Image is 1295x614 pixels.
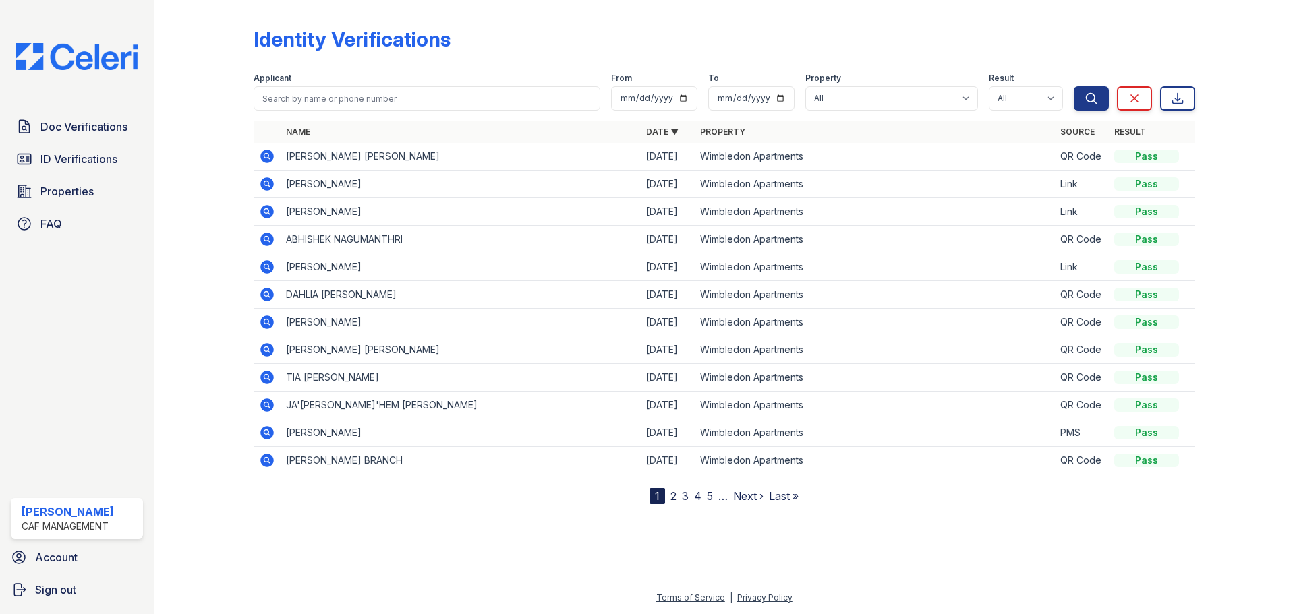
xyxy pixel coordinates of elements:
[1114,315,1179,329] div: Pass
[670,489,677,503] a: 2
[694,489,701,503] a: 4
[281,226,641,253] td: ABHISHEK NAGUMANTHRI
[650,488,665,504] div: 1
[805,73,841,84] label: Property
[40,119,127,135] span: Doc Verifications
[1055,281,1109,309] td: QR Code
[11,113,143,140] a: Doc Verifications
[641,171,695,198] td: [DATE]
[656,592,725,603] a: Terms of Service
[1114,426,1179,439] div: Pass
[1055,419,1109,447] td: PMS
[281,447,641,474] td: [PERSON_NAME] BRANCH
[11,146,143,173] a: ID Verifications
[769,489,799,503] a: Last »
[1055,226,1109,253] td: QR Code
[707,489,713,503] a: 5
[641,447,695,474] td: [DATE]
[40,151,117,167] span: ID Verifications
[695,143,1055,171] td: Wimbledon Apartments
[1055,198,1109,226] td: Link
[1055,336,1109,364] td: QR Code
[695,309,1055,336] td: Wimbledon Apartments
[40,183,94,199] span: Properties
[641,336,695,364] td: [DATE]
[641,253,695,281] td: [DATE]
[641,364,695,392] td: [DATE]
[40,216,62,232] span: FAQ
[281,281,641,309] td: DAHLIA [PERSON_NAME]
[1114,343,1179,357] div: Pass
[695,198,1055,226] td: Wimbledon Apartments
[281,309,641,336] td: [PERSON_NAME]
[1055,447,1109,474] td: QR Code
[5,43,148,70] img: CE_Logo_Blue-a8612792a0a2168367f1c8372b55b34899dd931a85d93a1a3d3e32e68fde9ad4.png
[281,364,641,392] td: TIA [PERSON_NAME]
[1114,454,1179,467] div: Pass
[1114,150,1179,163] div: Pass
[695,419,1055,447] td: Wimbledon Apartments
[1055,309,1109,336] td: QR Code
[35,582,76,598] span: Sign out
[254,73,291,84] label: Applicant
[35,549,78,565] span: Account
[641,392,695,419] td: [DATE]
[1055,143,1109,171] td: QR Code
[1114,205,1179,218] div: Pass
[695,336,1055,364] td: Wimbledon Apartments
[1055,392,1109,419] td: QR Code
[11,210,143,237] a: FAQ
[1114,127,1146,137] a: Result
[286,127,310,137] a: Name
[281,419,641,447] td: [PERSON_NAME]
[695,171,1055,198] td: Wimbledon Apartments
[700,127,745,137] a: Property
[281,336,641,364] td: [PERSON_NAME] [PERSON_NAME]
[695,253,1055,281] td: Wimbledon Apartments
[1114,177,1179,191] div: Pass
[611,73,632,84] label: From
[1055,171,1109,198] td: Link
[281,253,641,281] td: [PERSON_NAME]
[5,544,148,571] a: Account
[1114,288,1179,301] div: Pass
[730,592,732,603] div: |
[281,392,641,419] td: JA'[PERSON_NAME]'HEM [PERSON_NAME]
[695,364,1055,392] td: Wimbledon Apartments
[989,73,1014,84] label: Result
[11,178,143,205] a: Properties
[641,309,695,336] td: [DATE]
[1114,398,1179,412] div: Pass
[695,281,1055,309] td: Wimbledon Apartments
[695,226,1055,253] td: Wimbledon Apartments
[641,281,695,309] td: [DATE]
[281,143,641,171] td: [PERSON_NAME] [PERSON_NAME]
[708,73,719,84] label: To
[5,576,148,603] a: Sign out
[695,447,1055,474] td: Wimbledon Apartments
[281,171,641,198] td: [PERSON_NAME]
[641,419,695,447] td: [DATE]
[737,592,793,603] a: Privacy Policy
[22,520,114,533] div: CAF Management
[641,226,695,253] td: [DATE]
[1114,233,1179,246] div: Pass
[1114,260,1179,274] div: Pass
[733,489,764,503] a: Next ›
[641,198,695,226] td: [DATE]
[695,392,1055,419] td: Wimbledon Apartments
[646,127,679,137] a: Date ▼
[1055,253,1109,281] td: Link
[254,86,600,111] input: Search by name or phone number
[254,27,451,51] div: Identity Verifications
[682,489,689,503] a: 3
[1060,127,1095,137] a: Source
[718,488,728,504] span: …
[641,143,695,171] td: [DATE]
[22,503,114,520] div: [PERSON_NAME]
[1114,371,1179,384] div: Pass
[1055,364,1109,392] td: QR Code
[281,198,641,226] td: [PERSON_NAME]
